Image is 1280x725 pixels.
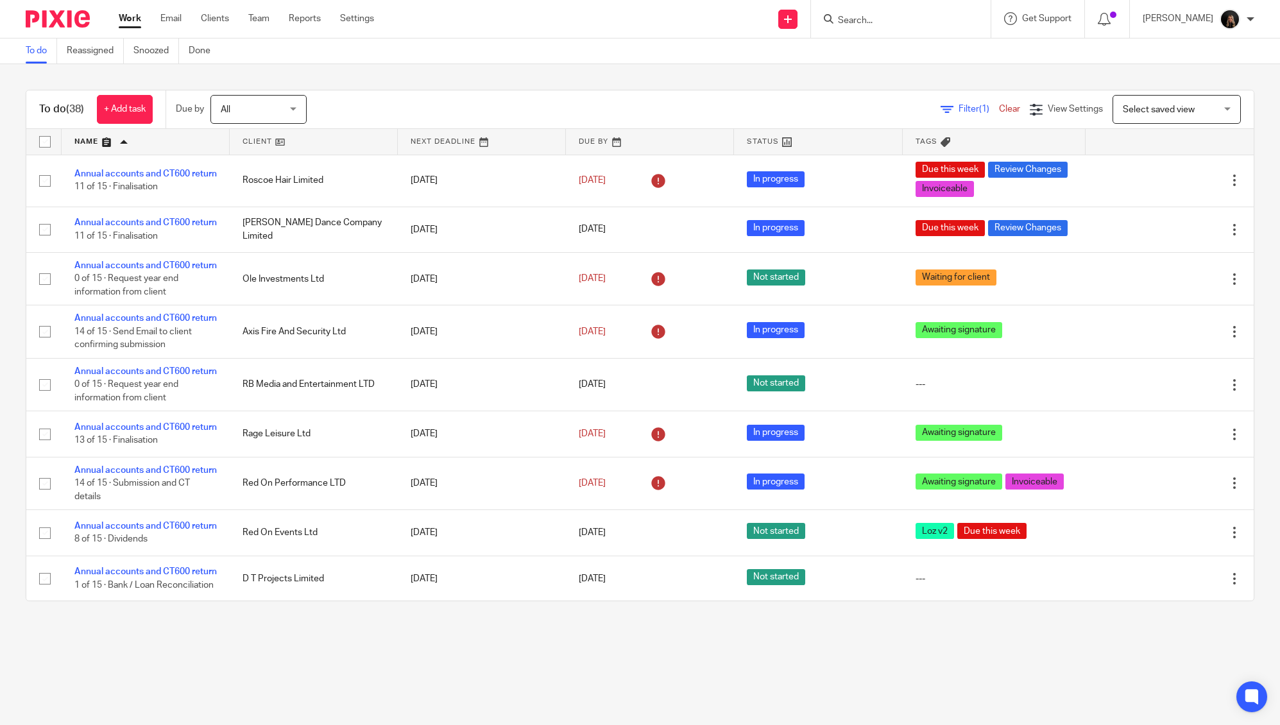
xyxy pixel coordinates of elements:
span: 11 of 15 · Finalisation [74,183,158,192]
span: View Settings [1048,105,1103,114]
a: Email [160,12,182,25]
input: Search [837,15,952,27]
span: Awaiting signature [916,473,1002,490]
span: 13 of 15 · Finalisation [74,436,158,445]
td: [DATE] [398,358,566,411]
a: Annual accounts and CT600 return [74,169,217,178]
span: Review Changes [988,220,1068,236]
td: [DATE] [398,457,566,509]
img: 455A9867.jpg [1220,9,1240,30]
td: [DATE] [398,411,566,457]
span: 1 of 15 · Bank / Loan Reconciliation [74,581,214,590]
span: Due this week [916,220,985,236]
a: To do [26,38,57,64]
a: Reports [289,12,321,25]
span: Review Changes [988,162,1068,178]
span: 11 of 15 · Finalisation [74,232,158,241]
span: [DATE] [579,528,606,537]
span: Not started [747,523,805,539]
td: [DATE] [398,305,566,358]
a: Settings [340,12,374,25]
td: Red On Events Ltd [230,510,398,556]
a: Annual accounts and CT600 return [74,466,217,475]
span: [DATE] [579,429,606,438]
span: 0 of 15 · Request year end information from client [74,275,178,297]
div: --- [916,378,1073,391]
td: [DATE] [398,556,566,601]
span: 0 of 15 · Request year end information from client [74,380,178,402]
a: Annual accounts and CT600 return [74,367,217,376]
span: Due this week [916,162,985,178]
td: Red On Performance LTD [230,457,398,509]
td: RB Media and Entertainment LTD [230,358,398,411]
span: In progress [747,171,805,187]
span: In progress [747,473,805,490]
span: All [221,105,230,114]
td: Roscoe Hair Limited [230,155,398,207]
td: Rage Leisure Ltd [230,411,398,457]
span: [DATE] [579,479,606,488]
span: Not started [747,569,805,585]
span: Not started [747,375,805,391]
span: Due this week [957,523,1027,539]
div: --- [916,572,1073,585]
span: [DATE] [579,225,606,234]
span: (1) [979,105,989,114]
span: Waiting for client [916,269,996,286]
p: [PERSON_NAME] [1143,12,1213,25]
span: Not started [747,269,805,286]
span: [DATE] [579,380,606,389]
span: In progress [747,322,805,338]
td: Axis Fire And Security Ltd [230,305,398,358]
a: Done [189,38,220,64]
span: Filter [959,105,999,114]
span: [DATE] [579,176,606,185]
a: Reassigned [67,38,124,64]
span: Select saved view [1123,105,1195,114]
span: (38) [66,104,84,114]
span: Awaiting signature [916,322,1002,338]
td: [DATE] [398,155,566,207]
span: 8 of 15 · Dividends [74,535,148,544]
a: Annual accounts and CT600 return [74,314,217,323]
a: Annual accounts and CT600 return [74,522,217,531]
span: In progress [747,220,805,236]
td: [PERSON_NAME] Dance Company Limited [230,207,398,252]
a: Clients [201,12,229,25]
a: Snoozed [133,38,179,64]
span: Tags [916,138,937,145]
span: [DATE] [579,274,606,283]
span: In progress [747,425,805,441]
td: D T Projects Limited [230,556,398,601]
img: Pixie [26,10,90,28]
a: Work [119,12,141,25]
a: + Add task [97,95,153,124]
span: Invoiceable [916,181,974,197]
span: [DATE] [579,574,606,583]
span: Invoiceable [1005,473,1064,490]
td: [DATE] [398,252,566,305]
p: Due by [176,103,204,115]
span: [DATE] [579,327,606,336]
span: Awaiting signature [916,425,1002,441]
span: Loz v2 [916,523,954,539]
a: Annual accounts and CT600 return [74,567,217,576]
a: Annual accounts and CT600 return [74,423,217,432]
td: [DATE] [398,510,566,556]
span: 14 of 15 · Send Email to client confirming submission [74,327,192,350]
a: Clear [999,105,1020,114]
td: [DATE] [398,207,566,252]
a: Annual accounts and CT600 return [74,218,217,227]
span: 14 of 15 · Submission and CT details [74,479,190,501]
span: Get Support [1022,14,1071,23]
h1: To do [39,103,84,116]
a: Team [248,12,269,25]
td: Ole Investments Ltd [230,252,398,305]
a: Annual accounts and CT600 return [74,261,217,270]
